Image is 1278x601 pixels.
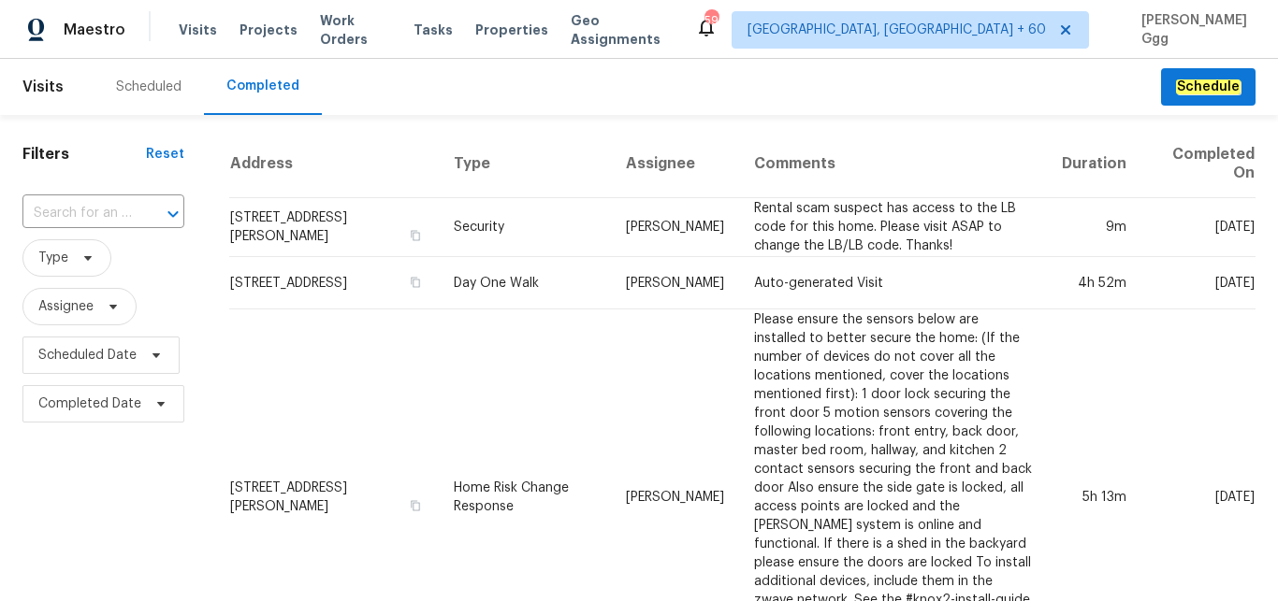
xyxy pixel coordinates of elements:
span: Scheduled Date [38,346,137,365]
span: Visits [179,21,217,39]
td: Security [439,198,610,257]
span: Projects [240,21,298,39]
th: Duration [1047,130,1141,198]
td: [STREET_ADDRESS][PERSON_NAME] [229,198,439,257]
th: Comments [739,130,1047,198]
span: Completed Date [38,394,141,413]
div: Scheduled [116,78,182,96]
span: [GEOGRAPHIC_DATA], [GEOGRAPHIC_DATA] + 60 [748,21,1046,39]
div: 595 [704,11,718,30]
td: [DATE] [1141,198,1256,257]
td: Day One Walk [439,257,610,309]
td: [DATE] [1141,257,1256,309]
td: 4h 52m [1047,257,1141,309]
button: Copy Address [407,497,424,514]
th: Address [229,130,439,198]
span: [PERSON_NAME] Ggg [1134,11,1250,49]
span: Type [38,249,68,267]
span: Tasks [414,23,453,36]
td: Auto-generated Visit [739,257,1047,309]
span: Maestro [64,21,125,39]
td: Rental scam suspect has access to the LB code for this home. Please visit ASAP to change the LB/L... [739,198,1047,257]
span: Work Orders [320,11,391,49]
td: 9m [1047,198,1141,257]
em: Schedule [1176,79,1241,94]
button: Open [160,201,186,227]
span: Properties [475,21,548,39]
button: Copy Address [407,274,424,291]
h1: Filters [22,145,146,164]
th: Completed On [1141,130,1256,198]
td: [STREET_ADDRESS] [229,257,439,309]
td: [PERSON_NAME] [611,198,739,257]
th: Type [439,130,610,198]
span: Assignee [38,297,94,316]
th: Assignee [611,130,739,198]
button: Schedule [1161,68,1256,107]
input: Search for an address... [22,199,132,228]
span: Visits [22,66,64,107]
div: Reset [146,145,184,164]
td: [PERSON_NAME] [611,257,739,309]
span: Geo Assignments [571,11,673,49]
button: Copy Address [407,227,424,244]
div: Completed [226,77,299,95]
